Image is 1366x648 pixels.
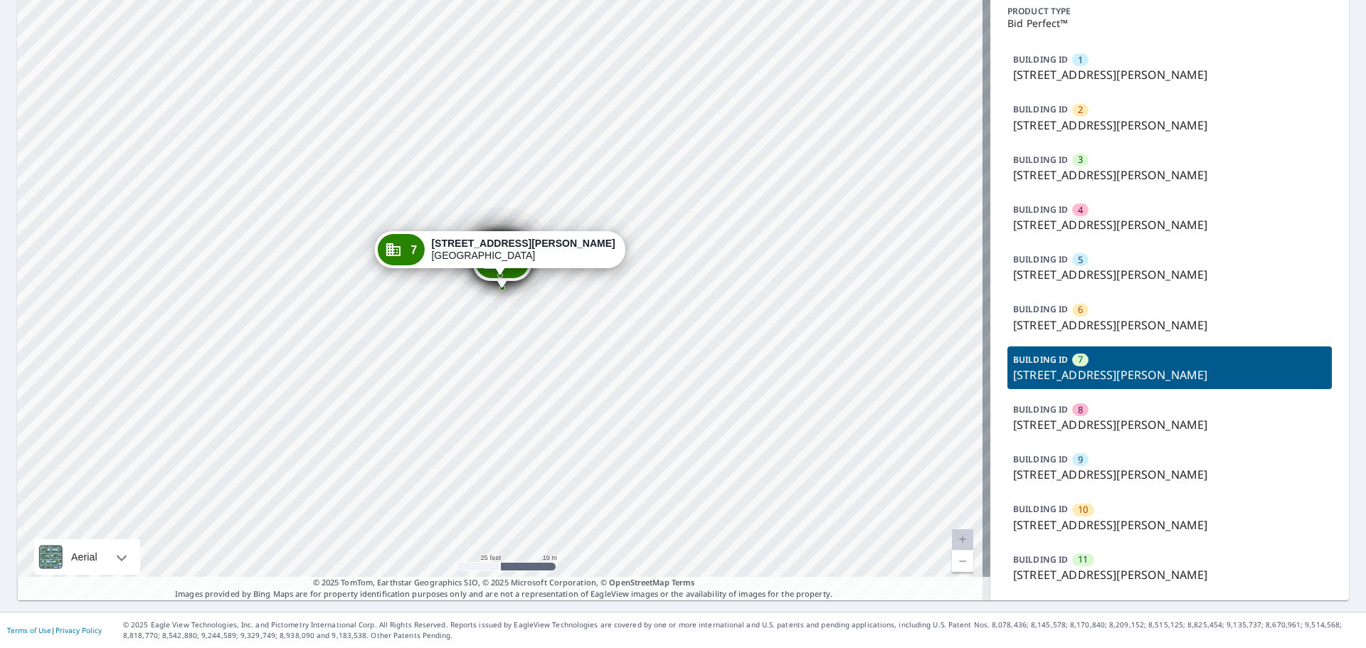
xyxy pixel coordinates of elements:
[1078,403,1083,417] span: 8
[34,539,140,575] div: Aerial
[672,577,695,588] a: Terms
[1013,317,1326,334] p: [STREET_ADDRESS][PERSON_NAME]
[1013,466,1326,483] p: [STREET_ADDRESS][PERSON_NAME]
[7,626,102,634] p: |
[1078,503,1088,516] span: 10
[313,577,695,589] span: © 2025 TomTom, Earthstar Geographics SIO, © 2025 Microsoft Corporation, ©
[1078,553,1088,566] span: 11
[1013,103,1068,115] p: BUILDING ID
[1013,566,1326,583] p: [STREET_ADDRESS][PERSON_NAME]
[1013,403,1068,415] p: BUILDING ID
[123,620,1359,641] p: © 2025 Eagle View Technologies, Inc. and Pictometry International Corp. All Rights Reserved. Repo...
[17,577,990,600] p: Images provided by Bing Maps are for property identification purposes only and are not a represen...
[1013,53,1068,65] p: BUILDING ID
[1013,203,1068,216] p: BUILDING ID
[1078,353,1083,366] span: 7
[1013,503,1068,515] p: BUILDING ID
[1013,416,1326,433] p: [STREET_ADDRESS][PERSON_NAME]
[1078,53,1083,67] span: 1
[1078,303,1083,317] span: 6
[1078,103,1083,117] span: 2
[55,625,102,635] a: Privacy Policy
[1007,18,1332,29] p: Bid Perfect™
[1078,253,1083,267] span: 5
[1013,366,1326,383] p: [STREET_ADDRESS][PERSON_NAME]
[952,551,973,572] a: Current Level 20, Zoom Out
[1013,166,1326,184] p: [STREET_ADDRESS][PERSON_NAME]
[1078,453,1083,467] span: 9
[609,577,669,588] a: OpenStreetMap
[1013,553,1068,565] p: BUILDING ID
[1007,5,1332,18] p: Product type
[67,539,102,575] div: Aerial
[1078,203,1083,217] span: 4
[1013,216,1326,233] p: [STREET_ADDRESS][PERSON_NAME]
[374,231,625,275] div: Dropped pin, building 7, Commercial property, 5619 Aldine Bender Rd Houston, TX 77032
[1013,117,1326,134] p: [STREET_ADDRESS][PERSON_NAME]
[1013,516,1326,533] p: [STREET_ADDRESS][PERSON_NAME]
[1013,303,1068,315] p: BUILDING ID
[411,245,417,255] span: 7
[1013,266,1326,283] p: [STREET_ADDRESS][PERSON_NAME]
[431,238,615,262] div: [GEOGRAPHIC_DATA]
[1013,154,1068,166] p: BUILDING ID
[1013,66,1326,83] p: [STREET_ADDRESS][PERSON_NAME]
[1013,253,1068,265] p: BUILDING ID
[1078,153,1083,166] span: 3
[431,238,615,249] strong: [STREET_ADDRESS][PERSON_NAME]
[952,529,973,551] a: Current Level 20, Zoom In Disabled
[1013,453,1068,465] p: BUILDING ID
[7,625,51,635] a: Terms of Use
[1013,354,1068,366] p: BUILDING ID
